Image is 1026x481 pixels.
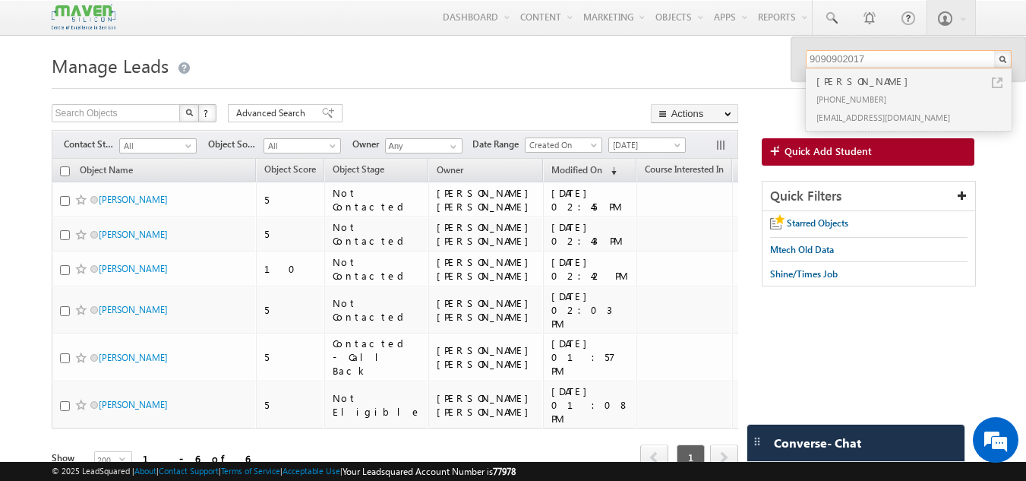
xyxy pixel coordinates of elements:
[52,464,516,479] span: © 2025 LeadSquared | | | | |
[762,182,976,211] div: Quick Filters
[325,161,392,181] a: Object Stage
[437,343,536,371] div: [PERSON_NAME] [PERSON_NAME]
[52,451,82,465] div: Show
[119,138,197,153] a: All
[637,161,731,181] a: Course Interested In
[551,384,630,426] div: [DATE] 01:08 PM
[437,220,536,248] div: [PERSON_NAME] [PERSON_NAME]
[787,217,848,229] span: Starred Objects
[134,466,156,476] a: About
[95,452,119,469] span: 200
[64,138,119,151] span: Contact Stage
[120,139,192,153] span: All
[813,73,1017,90] div: [PERSON_NAME]
[264,350,317,364] div: 5
[472,138,525,151] span: Date Range
[551,164,602,176] span: Modified On
[651,104,738,123] button: Actions
[264,398,317,412] div: 5
[605,165,617,177] span: (sorted descending)
[526,138,598,152] span: Created On
[99,194,168,205] a: [PERSON_NAME]
[551,220,630,248] div: [DATE] 02:43 PM
[437,186,536,214] div: [PERSON_NAME] [PERSON_NAME]
[60,166,70,176] input: Check all records
[333,296,421,324] div: Not Contacted
[442,139,461,154] a: Show All Items
[640,446,668,470] a: prev
[333,255,421,283] div: Not Contacted
[52,53,169,78] span: Manage Leads
[710,445,738,470] span: next
[264,262,317,276] div: 10
[207,373,276,394] em: Start Chat
[143,450,250,467] div: 1 - 6 of 6
[813,90,1017,108] div: [PHONE_NUMBER]
[333,186,421,214] div: Not Contacted
[784,144,872,158] span: Quick Add Student
[525,138,602,153] a: Created On
[645,163,724,175] span: Course Interested In
[710,446,738,470] a: next
[208,138,264,151] span: Object Source
[99,304,168,315] a: [PERSON_NAME]
[544,161,624,181] a: Modified On (sorted descending)
[283,466,340,476] a: Acceptable Use
[437,391,536,419] div: [PERSON_NAME] [PERSON_NAME]
[608,138,686,153] a: [DATE]
[204,106,210,119] span: ?
[437,164,463,176] span: Owner
[437,255,536,283] div: [PERSON_NAME] [PERSON_NAME]
[333,163,384,175] span: Object Stage
[333,337,421,378] div: Contacted - Call Back
[352,138,385,151] span: Owner
[99,229,168,240] a: [PERSON_NAME]
[185,109,193,116] img: Search
[640,445,668,470] span: prev
[774,436,861,450] span: Converse - Chat
[264,138,341,153] a: All
[264,193,317,207] div: 5
[119,456,131,463] span: select
[264,303,317,317] div: 5
[52,4,115,30] img: Custom Logo
[762,138,975,166] a: Quick Add Student
[609,138,681,152] span: [DATE]
[249,8,286,44] div: Minimize live chat window
[551,337,630,378] div: [DATE] 01:57 PM
[79,80,255,100] div: Chat with us now
[99,352,168,363] a: [PERSON_NAME]
[159,466,219,476] a: Contact Support
[551,255,630,283] div: [DATE] 02:42 PM
[551,186,630,214] div: [DATE] 02:45 PM
[437,296,536,324] div: [PERSON_NAME] [PERSON_NAME]
[385,138,462,153] input: Type to Search
[257,161,324,181] a: Object Score
[99,263,168,274] a: [PERSON_NAME]
[677,445,705,470] span: 1
[813,108,1017,126] div: [EMAIL_ADDRESS][DOMAIN_NAME]
[20,141,277,360] textarea: Type your message and hit 'Enter'
[333,391,421,419] div: Not Eligible
[493,466,516,477] span: 77978
[333,220,421,248] div: Not Contacted
[551,290,630,331] div: [DATE] 02:03 PM
[770,244,834,255] span: Mtech Old Data
[733,161,810,181] a: Phone Number
[264,163,316,175] span: Object Score
[770,268,838,280] span: Shine/Times Job
[236,106,310,120] span: Advanced Search
[264,139,336,153] span: All
[72,162,140,182] a: Object Name
[751,435,763,448] img: carter-drag
[26,80,64,100] img: d_60004797649_company_0_60004797649
[198,104,216,122] button: ?
[99,399,168,410] a: [PERSON_NAME]
[264,227,317,241] div: 5
[221,466,280,476] a: Terms of Service
[343,466,516,477] span: Your Leadsquared Account Number is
